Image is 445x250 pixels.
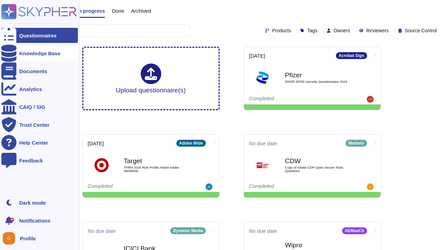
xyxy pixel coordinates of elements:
[1,231,20,246] button: user
[405,28,437,33] span: Source Control
[112,8,124,13] span: Done
[285,166,354,172] span: Copy of Adobe CDP Open Secure Tools Questions
[249,96,333,103] div: Completed
[19,158,43,163] div: Feedback
[249,228,277,234] span: No due date
[170,227,206,234] div: Dynamic Media
[1,135,78,150] a: Help Center
[366,28,388,33] span: Reviewers
[333,28,350,33] span: Owners
[88,141,104,146] span: [DATE]
[206,183,212,190] img: user
[19,69,47,74] div: Documents
[19,104,45,110] div: CAIQ / SIG
[254,157,271,174] img: Logo
[19,200,46,205] div: Dark mode
[20,236,36,241] span: Profile
[285,80,354,83] span: DMSR 28765 Security Questionnaire 2024
[10,218,14,222] div: 9+
[124,158,192,164] b: Target
[93,157,110,174] img: Logo
[307,28,317,33] span: Tags
[19,218,50,223] span: Notifications
[1,153,78,168] a: Feedback
[254,69,271,86] img: Logo
[19,33,57,38] div: Questionnaires
[346,140,367,147] div: Marketo
[249,183,333,190] div: Completed
[88,228,116,234] span: No due date
[1,99,78,114] a: CAIQ / SIG
[367,183,374,190] img: user
[19,122,49,127] div: Trust Center
[3,232,15,245] img: user
[367,96,374,103] img: user
[1,46,78,61] a: Knowledge Base
[124,166,192,172] span: TPRM 2025 Risk Profile Adobe Intake 39098506
[176,140,206,147] div: Adobe Wide
[342,227,367,234] div: AEMaaCS
[285,72,354,78] b: Pfizer
[1,117,78,132] a: Trust Center
[249,141,277,146] span: No due date
[285,158,354,164] b: CDW
[1,64,78,79] a: Documents
[88,183,172,190] div: Completed
[27,25,189,37] input: Search by keywords
[336,52,367,59] div: Acrobat Sign
[116,64,186,93] div: Upload questionnaire(s)
[249,53,265,58] span: [DATE]
[19,51,60,56] div: Knowledge Base
[131,8,151,13] span: Archived
[285,242,354,248] b: Wipro
[19,87,42,92] div: Analytics
[1,81,78,96] a: Analytics
[77,8,105,13] span: In progress
[19,140,48,145] div: Help Center
[1,28,78,43] a: Questionnaires
[272,28,291,33] span: Products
